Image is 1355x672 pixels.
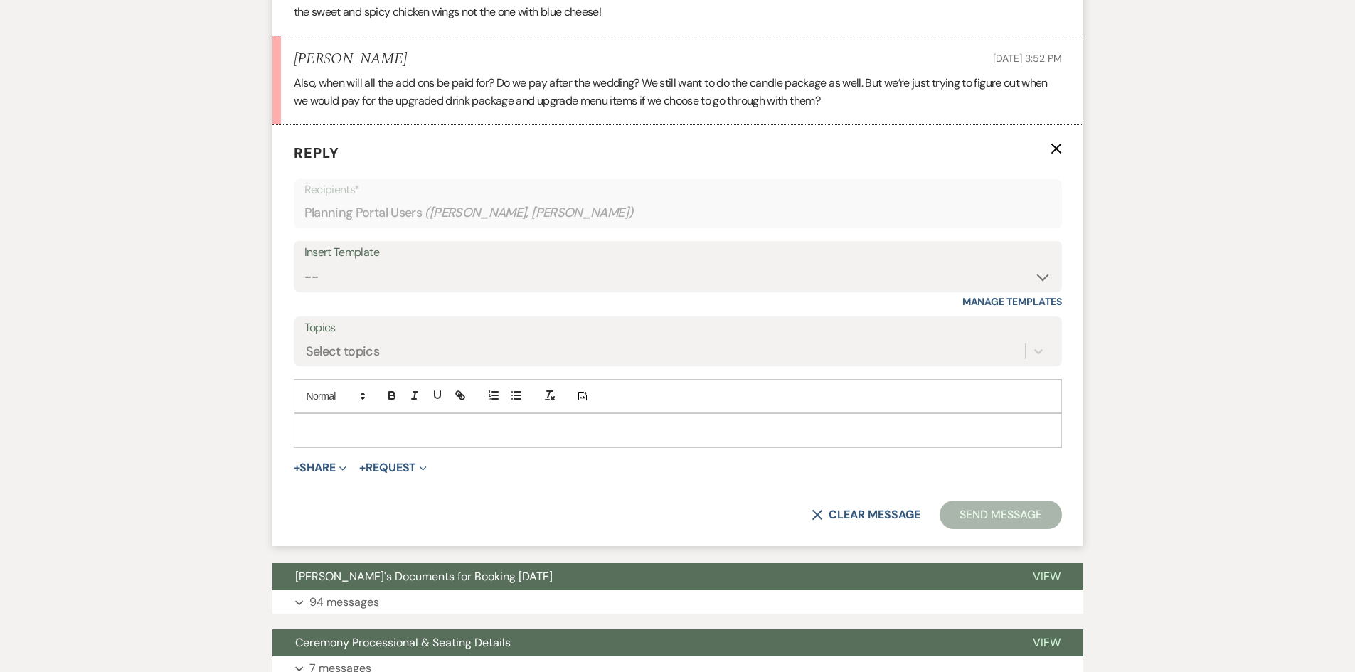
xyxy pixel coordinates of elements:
[272,563,1010,590] button: [PERSON_NAME]'s Documents for Booking [DATE]
[294,144,339,162] span: Reply
[294,462,300,474] span: +
[306,342,380,361] div: Select topics
[1033,569,1061,584] span: View
[304,199,1051,227] div: Planning Portal Users
[359,462,427,474] button: Request
[309,593,379,612] p: 94 messages
[294,3,1062,21] p: the sweet and spicy chicken wings not the one with blue cheese!
[304,318,1051,338] label: Topics
[812,509,920,521] button: Clear message
[993,52,1061,65] span: [DATE] 3:52 PM
[304,242,1051,263] div: Insert Template
[294,462,347,474] button: Share
[294,50,407,68] h5: [PERSON_NAME]
[304,181,1051,199] p: Recipients*
[295,635,511,650] span: Ceremony Processional & Seating Details
[962,295,1062,308] a: Manage Templates
[272,629,1010,656] button: Ceremony Processional & Seating Details
[294,74,1062,110] p: Also, when will all the add ons be paid for? Do we pay after the wedding? We still want to do the...
[295,569,553,584] span: [PERSON_NAME]'s Documents for Booking [DATE]
[359,462,366,474] span: +
[940,501,1061,529] button: Send Message
[1010,629,1083,656] button: View
[272,590,1083,614] button: 94 messages
[1010,563,1083,590] button: View
[425,203,634,223] span: ( [PERSON_NAME], [PERSON_NAME] )
[1033,635,1061,650] span: View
